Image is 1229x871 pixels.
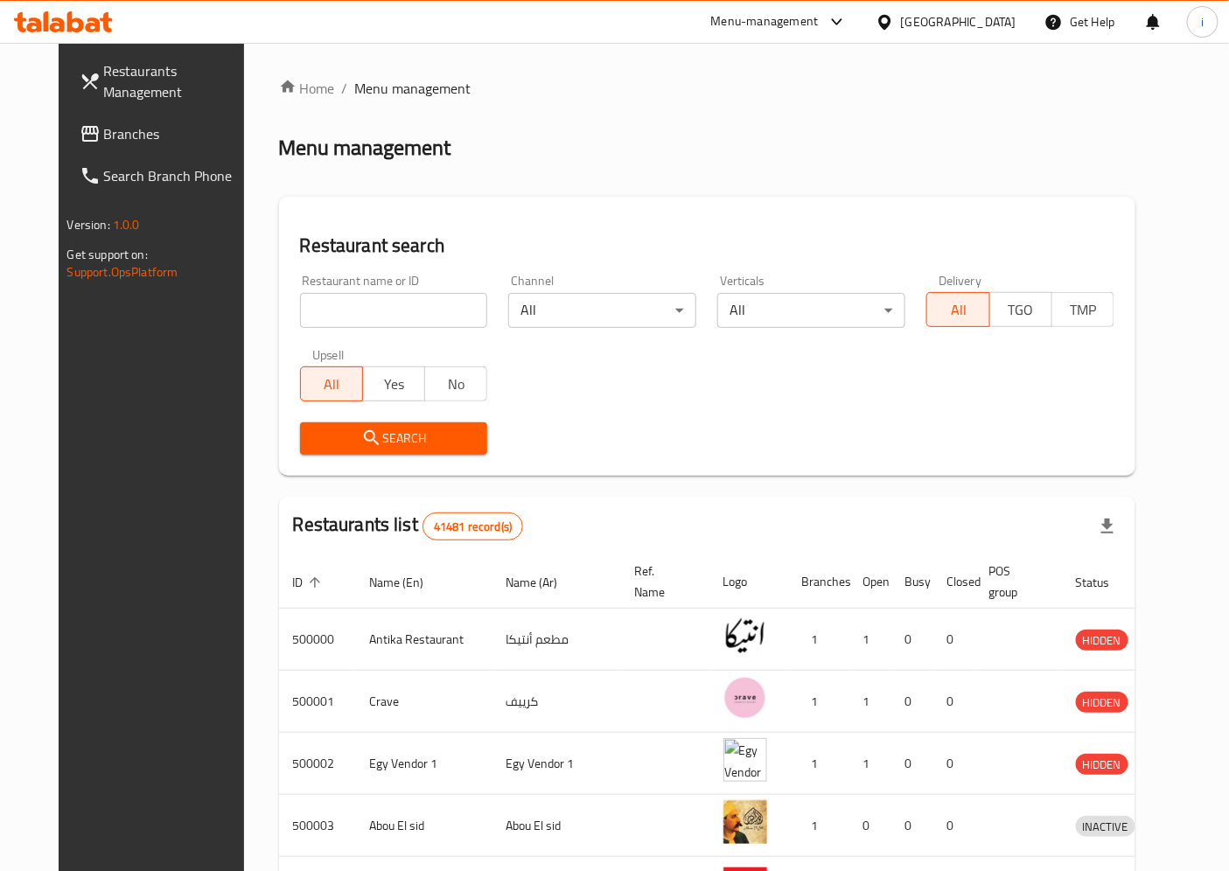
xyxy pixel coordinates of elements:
[362,366,425,401] button: Yes
[104,60,250,102] span: Restaurants Management
[849,609,891,671] td: 1
[849,555,891,609] th: Open
[934,297,982,323] span: All
[314,428,474,449] span: Search
[1076,754,1128,775] div: HIDDEN
[891,733,933,795] td: 0
[1086,505,1128,547] div: Export file
[279,733,356,795] td: 500002
[1076,755,1128,775] span: HIDDEN
[356,609,492,671] td: Antika Restaurant
[635,561,688,603] span: Ref. Name
[66,113,264,155] a: Branches
[709,555,788,609] th: Logo
[312,349,345,361] label: Upsell
[933,795,975,857] td: 0
[788,609,849,671] td: 1
[901,12,1016,31] div: [GEOGRAPHIC_DATA]
[104,165,250,186] span: Search Branch Phone
[422,512,523,540] div: Total records count
[508,293,696,328] div: All
[279,134,451,162] h2: Menu management
[355,78,471,99] span: Menu management
[308,372,356,397] span: All
[113,213,140,236] span: 1.0.0
[849,733,891,795] td: 1
[67,243,148,266] span: Get support on:
[933,609,975,671] td: 0
[926,292,989,327] button: All
[989,292,1052,327] button: TGO
[1076,630,1128,651] div: HIDDEN
[723,614,767,658] img: Antika Restaurant
[300,293,488,328] input: Search for restaurant name or ID..
[717,293,905,328] div: All
[939,275,982,287] label: Delivery
[891,795,933,857] td: 0
[933,555,975,609] th: Closed
[723,676,767,720] img: Crave
[891,609,933,671] td: 0
[279,78,1136,99] nav: breadcrumb
[891,671,933,733] td: 0
[370,572,447,593] span: Name (En)
[723,800,767,844] img: Abou El sid
[1076,572,1133,593] span: Status
[933,733,975,795] td: 0
[279,78,335,99] a: Home
[1076,816,1135,837] div: INACTIVE
[293,572,326,593] span: ID
[788,555,849,609] th: Branches
[849,795,891,857] td: 0
[356,733,492,795] td: Egy Vendor 1
[370,372,418,397] span: Yes
[104,123,250,144] span: Branches
[1059,297,1107,323] span: TMP
[279,671,356,733] td: 500001
[492,733,621,795] td: Egy Vendor 1
[1201,12,1204,31] span: i
[356,795,492,857] td: Abou El sid
[67,261,178,283] a: Support.OpsPlatform
[300,422,488,455] button: Search
[989,561,1041,603] span: POS group
[279,795,356,857] td: 500003
[1076,817,1135,837] span: INACTIVE
[788,733,849,795] td: 1
[342,78,348,99] li: /
[356,671,492,733] td: Crave
[279,609,356,671] td: 500000
[67,213,110,236] span: Version:
[788,795,849,857] td: 1
[492,795,621,857] td: Abou El sid
[1076,692,1128,713] div: HIDDEN
[492,671,621,733] td: كرييف
[293,512,524,540] h2: Restaurants list
[849,671,891,733] td: 1
[300,233,1115,259] h2: Restaurant search
[933,671,975,733] td: 0
[506,572,581,593] span: Name (Ar)
[66,50,264,113] a: Restaurants Management
[423,519,522,535] span: 41481 record(s)
[1051,292,1114,327] button: TMP
[1076,693,1128,713] span: HIDDEN
[424,366,487,401] button: No
[66,155,264,197] a: Search Branch Phone
[492,609,621,671] td: مطعم أنتيكا
[1076,631,1128,651] span: HIDDEN
[788,671,849,733] td: 1
[300,366,363,401] button: All
[432,372,480,397] span: No
[997,297,1045,323] span: TGO
[711,11,819,32] div: Menu-management
[891,555,933,609] th: Busy
[723,738,767,782] img: Egy Vendor 1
